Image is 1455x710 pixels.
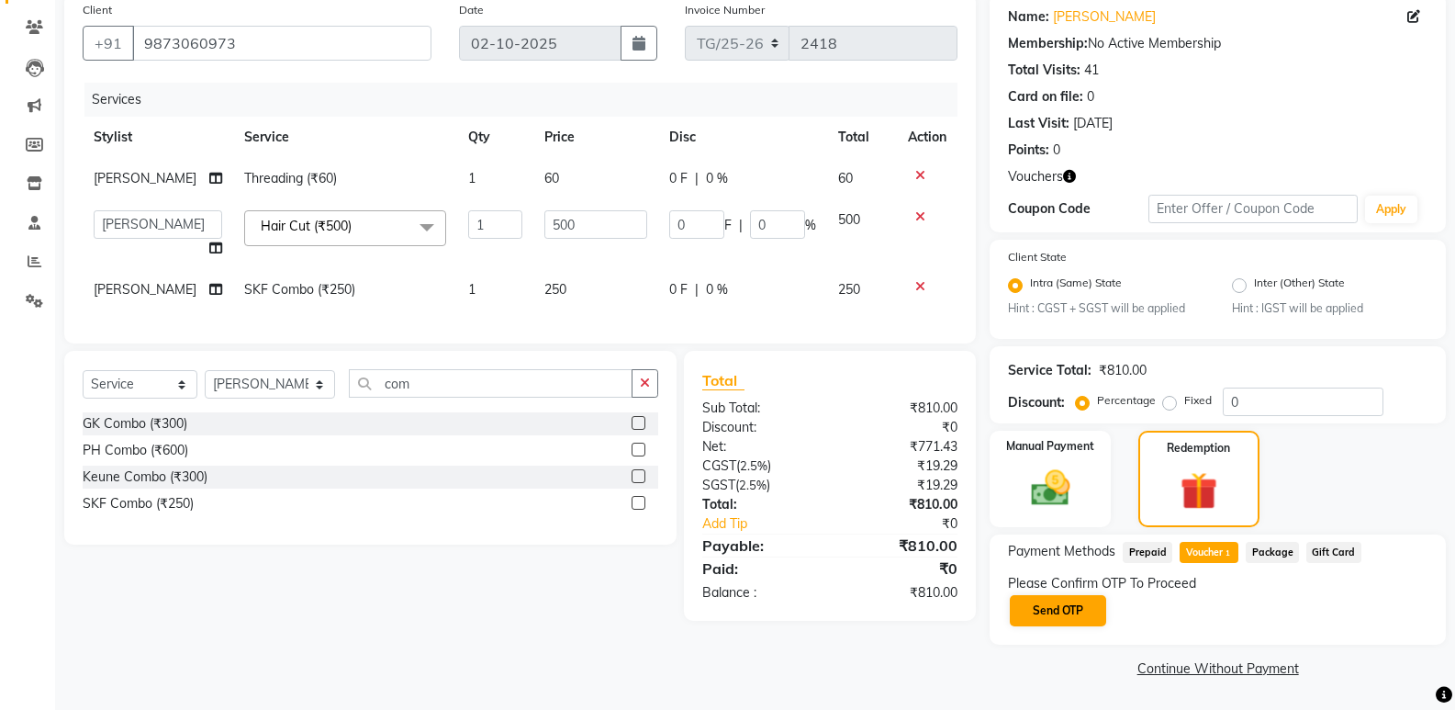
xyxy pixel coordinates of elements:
[1184,392,1212,409] label: Fixed
[688,535,830,557] div: Payable:
[1223,548,1233,559] span: 1
[1008,34,1427,53] div: No Active Membership
[233,117,457,158] th: Service
[244,170,337,186] span: Threading (₹60)
[1006,438,1094,455] label: Manual Payment
[805,216,816,235] span: %
[83,117,233,158] th: Stylist
[739,216,743,235] span: |
[897,117,957,158] th: Action
[349,369,632,398] input: Search or Scan
[1169,468,1229,513] img: _gift.svg
[1365,196,1417,223] button: Apply
[688,437,830,456] div: Net:
[1306,542,1361,563] span: Gift Card
[827,117,898,158] th: Total
[1008,542,1115,561] span: Payment Methods
[1008,61,1080,80] div: Total Visits:
[1008,393,1065,412] div: Discount:
[1053,141,1060,160] div: 0
[1254,275,1345,297] label: Inter (Other) State
[83,494,194,513] div: SKF Combo (₹250)
[688,558,830,580] div: Paid:
[688,399,830,418] div: Sub Total:
[706,280,728,299] span: 0 %
[688,583,830,603] div: Balance :
[468,170,476,186] span: 1
[1180,542,1238,563] span: Voucher
[1008,249,1067,265] label: Client State
[1008,114,1069,133] div: Last Visit:
[1084,61,1099,80] div: 41
[1167,440,1230,456] label: Redemption
[1148,195,1358,223] input: Enter Offer / Coupon Code
[83,26,134,61] button: +91
[740,458,767,473] span: 2.5%
[830,535,971,557] div: ₹810.00
[706,169,728,188] span: 0 %
[1008,167,1063,186] span: Vouchers
[838,170,853,186] span: 60
[1008,141,1049,160] div: Points:
[830,476,971,495] div: ₹19.29
[1246,542,1299,563] span: Package
[688,495,830,514] div: Total:
[132,26,431,61] input: Search by Name/Mobile/Email/Code
[84,83,971,117] div: Services
[854,514,971,534] div: ₹0
[83,468,207,487] div: Keune Combo (₹300)
[244,281,355,298] span: SKF Combo (₹250)
[468,281,476,298] span: 1
[94,281,196,298] span: [PERSON_NAME]
[1232,300,1427,317] small: Hint : IGST will be applied
[695,280,699,299] span: |
[688,476,830,495] div: ( )
[1030,275,1122,297] label: Intra (Same) State
[352,218,360,234] a: x
[1008,199,1147,219] div: Coupon Code
[688,514,854,534] a: Add Tip
[993,659,1442,679] a: Continue Without Payment
[1008,574,1427,593] div: Please Confirm OTP To Proceed
[695,169,699,188] span: |
[1123,542,1172,563] span: Prepaid
[669,280,688,299] span: 0 F
[702,371,744,390] span: Total
[702,477,735,493] span: SGST
[1008,34,1088,53] div: Membership:
[459,2,484,18] label: Date
[1010,595,1106,626] button: Send OTP
[1097,392,1156,409] label: Percentage
[658,117,827,158] th: Disc
[702,457,736,474] span: CGST
[94,170,196,186] span: [PERSON_NAME]
[830,558,971,580] div: ₹0
[669,169,688,188] span: 0 F
[83,2,112,18] label: Client
[688,456,830,476] div: ( )
[724,216,732,235] span: F
[457,117,533,158] th: Qty
[688,418,830,437] div: Discount:
[830,418,971,437] div: ₹0
[1099,361,1147,380] div: ₹810.00
[838,281,860,298] span: 250
[830,583,971,603] div: ₹810.00
[83,441,188,460] div: PH Combo (₹600)
[1053,7,1156,27] a: [PERSON_NAME]
[1087,87,1094,107] div: 0
[261,218,352,234] span: Hair Cut (₹500)
[830,495,971,514] div: ₹810.00
[685,2,765,18] label: Invoice Number
[1008,361,1091,380] div: Service Total:
[830,437,971,456] div: ₹771.43
[83,414,187,434] div: GK Combo (₹300)
[533,117,658,158] th: Price
[544,281,566,298] span: 250
[739,478,767,492] span: 2.5%
[1008,87,1083,107] div: Card on file:
[1073,114,1113,133] div: [DATE]
[1019,466,1082,511] img: _cash.svg
[1008,7,1049,27] div: Name:
[838,211,860,228] span: 500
